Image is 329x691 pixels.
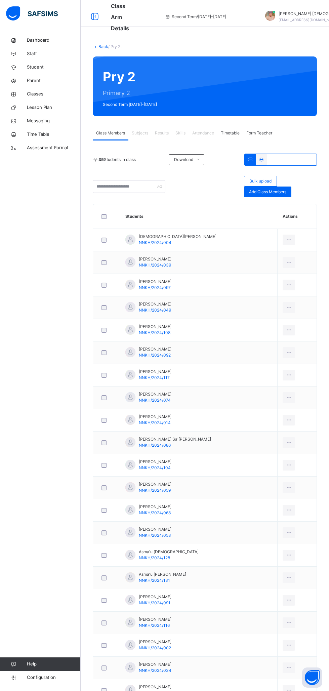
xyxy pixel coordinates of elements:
span: [PERSON_NAME] [139,504,171,510]
span: NNKH/2024/131 [139,578,170,583]
span: NNKH/2024/091 [139,600,170,605]
span: Configuration [27,674,80,681]
span: Asma'u [PERSON_NAME] [139,571,186,577]
a: Back [98,44,108,49]
span: Bulk upload [249,178,272,184]
span: Classes [27,91,81,97]
span: Results [155,130,169,136]
th: Students [120,204,278,229]
span: Students in class [98,157,136,163]
span: NNKH/2024/059 [139,488,171,493]
span: NNKH/2024/049 [139,308,171,313]
span: Download [174,157,193,163]
span: Help [27,661,80,667]
th: Actions [278,204,317,229]
span: NNKH/2024/104 [139,465,171,470]
span: NNKH/2024/068 [139,510,171,515]
span: NNKH/2024/086 [139,443,171,448]
span: Second Term [DATE]-[DATE] [103,101,162,108]
span: [PERSON_NAME] [139,324,171,330]
span: Messaging [27,118,81,124]
span: session/term information [165,14,226,20]
span: Attendance [192,130,214,136]
span: NNKH/2024/004 [139,240,171,245]
span: / Pry 2 . [108,44,122,49]
span: [PERSON_NAME] [139,684,171,690]
button: Open asap [302,667,322,688]
span: [PERSON_NAME] [139,639,171,645]
span: NNKH/2024/002 [139,645,171,650]
span: [PERSON_NAME] [139,459,171,465]
span: [PERSON_NAME] [139,481,171,487]
span: [PERSON_NAME] [139,594,171,600]
span: [PERSON_NAME] [139,279,171,285]
span: NNKH/2024/058 [139,533,171,538]
span: NNKH/2024/097 [139,285,171,290]
span: Lesson Plan [27,104,81,111]
span: Form Teacher [246,130,272,136]
span: NNKH/2024/034 [139,668,171,673]
b: 35 [98,157,104,162]
span: NNKH/2024/128 [139,555,170,560]
span: [PERSON_NAME] [139,526,171,532]
span: NNKH/2024/039 [139,262,171,268]
span: NNKH/2024/116 [139,623,170,628]
span: Staff [27,50,81,57]
span: Asma'u [DEMOGRAPHIC_DATA] [139,549,199,555]
span: NNKH/2024/117 [139,375,170,380]
span: Time Table [27,131,81,138]
span: [PERSON_NAME] [139,661,171,667]
span: [PERSON_NAME] Sa'[PERSON_NAME] [139,436,211,442]
span: Class Members [96,130,125,136]
span: NNKH/2024/092 [139,353,171,358]
span: [PERSON_NAME] [139,391,171,397]
span: NNKH/2024/108 [139,330,170,335]
span: [PERSON_NAME] [139,301,171,307]
span: Skills [175,130,186,136]
span: Parent [27,77,81,84]
span: Student [27,64,81,71]
span: [DEMOGRAPHIC_DATA][PERSON_NAME] [139,234,216,240]
span: Timetable [221,130,240,136]
span: NNKH/2024/074 [139,398,171,403]
span: Subjects [132,130,148,136]
img: safsims [6,6,58,21]
span: [PERSON_NAME] [139,414,171,420]
span: Assessment Format [27,145,81,151]
span: Dashboard [27,37,81,44]
span: NNKH/2024/014 [139,420,171,425]
span: Class Arm Details [111,3,129,32]
span: [PERSON_NAME] [139,256,171,262]
span: Add Class Members [249,189,286,195]
span: [PERSON_NAME] [139,616,171,622]
span: [PERSON_NAME] [139,346,171,352]
span: [PERSON_NAME] [139,369,171,375]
